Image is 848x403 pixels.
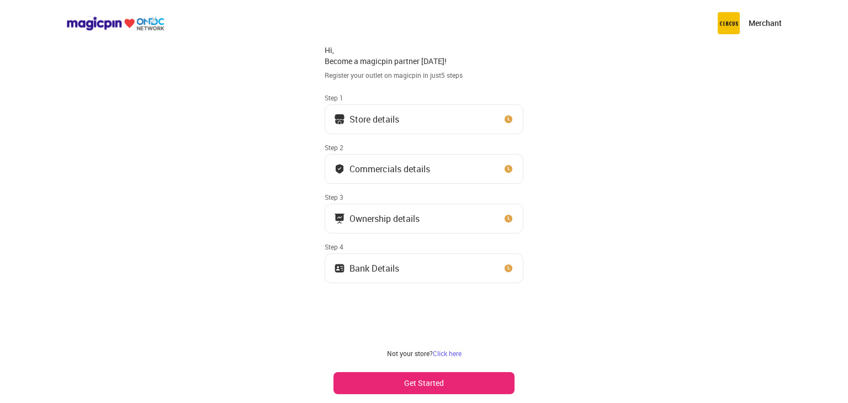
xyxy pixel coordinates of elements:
[325,154,523,184] button: Commercials details
[349,116,399,122] div: Store details
[349,216,420,221] div: Ownership details
[433,349,462,358] a: Click here
[66,16,165,31] img: ondc-logo-new-small.8a59708e.svg
[325,143,523,152] div: Step 2
[325,253,523,283] button: Bank Details
[503,114,514,125] img: clock_icon_new.67dbf243.svg
[325,242,523,251] div: Step 4
[325,71,523,80] div: Register your outlet on magicpin in just 5 steps
[325,104,523,134] button: Store details
[334,114,345,125] img: storeIcon.9b1f7264.svg
[503,263,514,274] img: clock_icon_new.67dbf243.svg
[718,12,740,34] img: circus.b677b59b.png
[749,18,782,29] p: Merchant
[503,213,514,224] img: clock_icon_new.67dbf243.svg
[387,349,433,358] span: Not your store?
[349,266,399,271] div: Bank Details
[334,163,345,174] img: bank_details_tick.fdc3558c.svg
[503,163,514,174] img: clock_icon_new.67dbf243.svg
[334,213,345,224] img: commercials_icon.983f7837.svg
[325,204,523,234] button: Ownership details
[349,166,430,172] div: Commercials details
[325,93,523,102] div: Step 1
[333,372,515,394] button: Get Started
[334,263,345,274] img: ownership_icon.37569ceb.svg
[325,193,523,201] div: Step 3
[325,45,523,66] div: Hi, Become a magicpin partner [DATE]!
